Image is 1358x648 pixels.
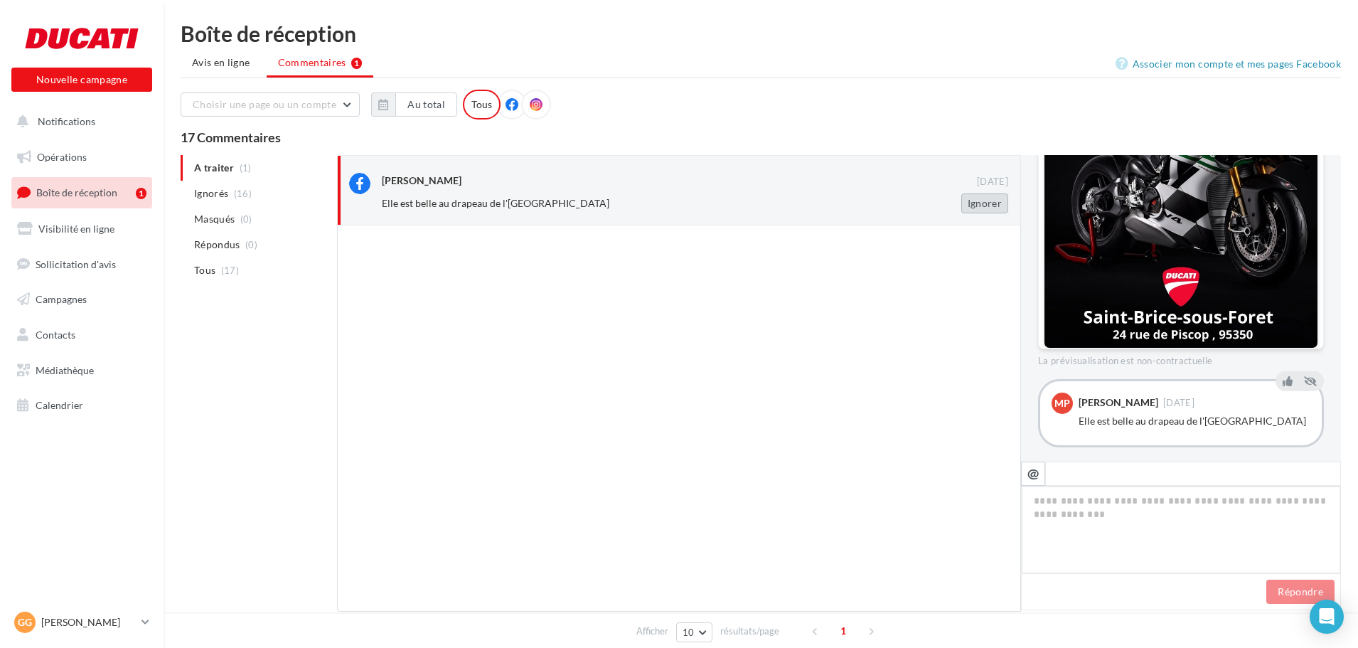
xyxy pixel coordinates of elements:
a: Calendrier [9,391,155,420]
span: Notifications [38,115,95,127]
div: [PERSON_NAME] [1079,398,1158,408]
span: 1 [832,620,855,642]
button: @ [1021,462,1045,486]
button: Répondre [1266,580,1335,604]
button: Nouvelle campagne [11,68,152,92]
span: (0) [245,239,257,250]
span: [DATE] [977,176,1008,188]
span: Calendrier [36,399,83,411]
div: Boîte de réception [181,23,1341,44]
span: Tous [194,263,215,277]
div: 1 [136,188,146,199]
button: Au total [371,92,457,117]
a: Contacts [9,320,155,350]
span: (16) [234,188,252,199]
span: MP [1054,396,1070,410]
span: Contacts [36,329,75,341]
a: Sollicitation d'avis [9,250,155,280]
span: Boîte de réception [36,186,117,198]
div: Open Intercom Messenger [1310,600,1344,634]
a: Campagnes [9,285,155,314]
span: 10 [683,627,695,638]
button: Notifications [9,107,149,137]
span: Elle est belle au drapeau de l'[GEOGRAPHIC_DATA] [382,197,609,209]
span: Ignorés [194,186,228,201]
div: 17 Commentaires [181,131,1341,144]
span: Masqués [194,212,235,226]
button: 10 [676,622,712,642]
a: Visibilité en ligne [9,214,155,244]
p: [PERSON_NAME] [41,615,136,630]
a: Associer mon compte et mes pages Facebook [1116,55,1341,73]
div: [PERSON_NAME] [382,174,461,188]
span: Gg [18,615,32,630]
span: (0) [240,213,252,225]
span: (17) [221,265,239,276]
div: Elle est belle au drapeau de l'[GEOGRAPHIC_DATA] [1079,414,1310,428]
a: Gg [PERSON_NAME] [11,609,152,636]
i: @ [1027,467,1039,479]
button: Au total [395,92,457,117]
span: Médiathèque [36,364,94,376]
a: Médiathèque [9,356,155,386]
button: Choisir une page ou un compte [181,92,360,117]
span: Sollicitation d'avis [36,257,116,270]
span: Opérations [37,151,87,163]
a: Opérations [9,142,155,172]
div: Tous [463,90,501,119]
span: Visibilité en ligne [38,223,114,235]
span: Afficher [636,625,668,638]
span: Choisir une page ou un compte [193,98,336,110]
span: [DATE] [1163,398,1194,408]
div: La prévisualisation est non-contractuelle [1038,349,1324,368]
a: Boîte de réception1 [9,177,155,208]
button: Ignorer [961,193,1008,213]
span: Avis en ligne [192,55,250,70]
span: Répondus [194,238,240,252]
span: Campagnes [36,293,87,305]
span: résultats/page [720,625,779,638]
